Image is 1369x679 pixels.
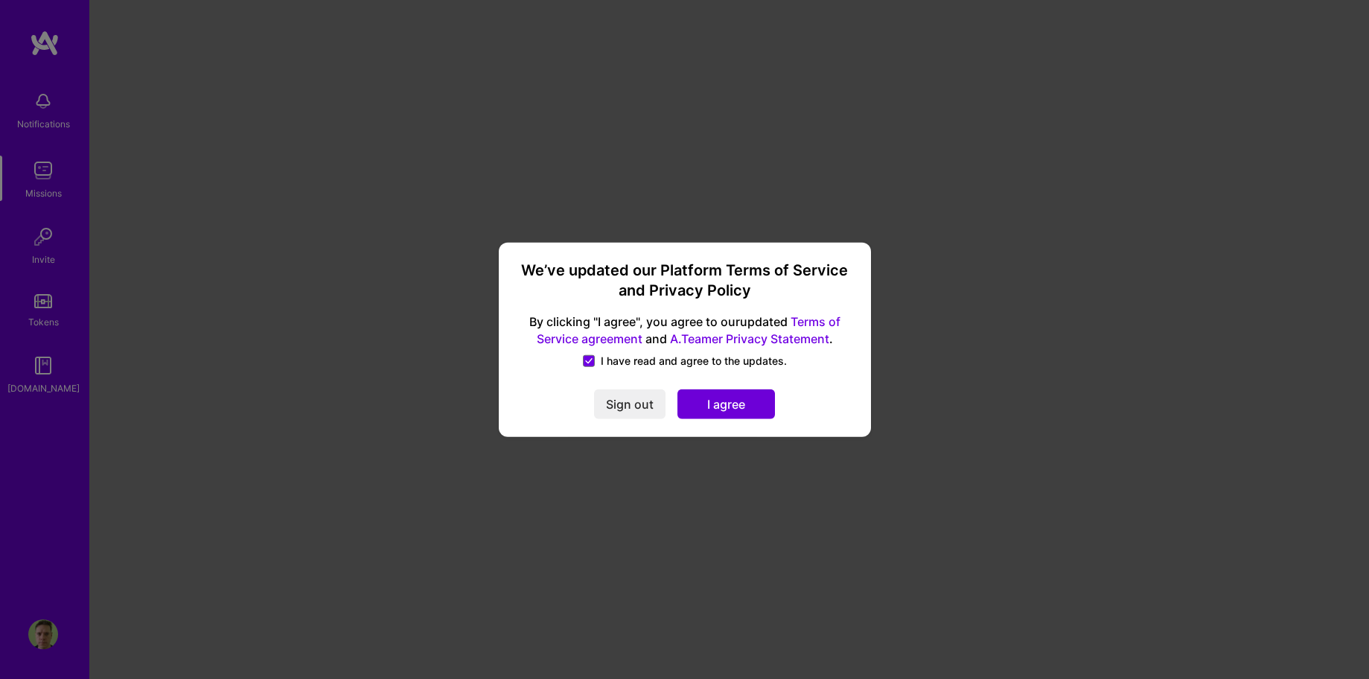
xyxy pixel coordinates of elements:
[517,261,853,302] h3: We’ve updated our Platform Terms of Service and Privacy Policy
[677,389,775,418] button: I agree
[537,314,840,346] a: Terms of Service agreement
[517,313,853,348] span: By clicking "I agree", you agree to our updated and .
[594,389,666,418] button: Sign out
[601,353,787,368] span: I have read and agree to the updates.
[670,331,829,345] a: A.Teamer Privacy Statement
